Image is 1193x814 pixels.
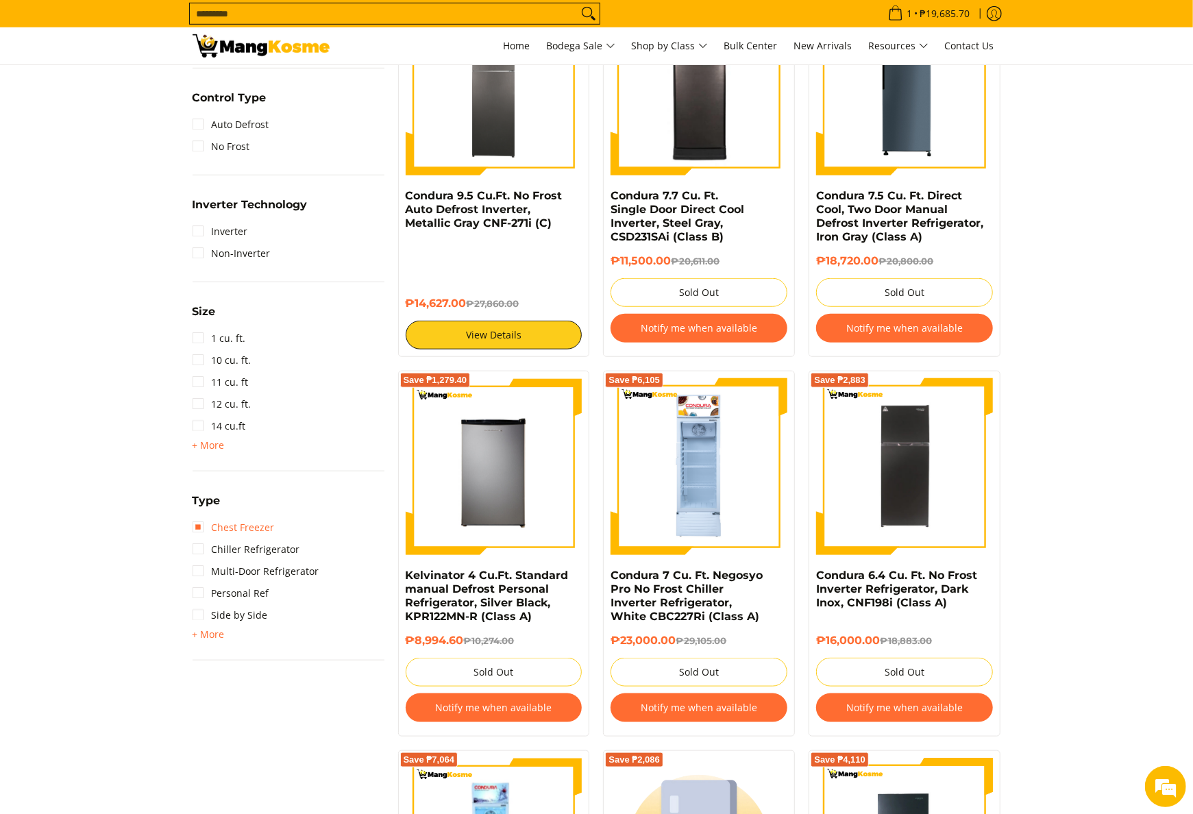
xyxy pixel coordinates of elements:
[814,376,865,384] span: Save ₱2,883
[878,256,933,267] del: ₱20,800.00
[625,27,715,64] a: Shop by Class
[794,39,852,52] span: New Arrivals
[816,634,993,647] h6: ₱16,000.00
[880,635,932,646] del: ₱18,883.00
[193,34,330,58] img: Bodega Sale Refrigerator l Mang Kosme: Home Appliances Warehouse Sale
[193,415,246,437] a: 14 cu.ft
[193,328,246,349] a: 1 cu. ft.
[608,376,660,384] span: Save ₱6,105
[938,27,1001,64] a: Contact Us
[671,256,720,267] del: ₱20,611.00
[611,693,787,722] button: Notify me when available
[787,27,859,64] a: New Arrivals
[406,634,582,647] h6: ₱8,994.60
[193,629,225,640] span: + More
[193,495,221,506] span: Type
[611,314,787,343] button: Notify me when available
[193,495,221,517] summary: Open
[464,635,515,646] del: ₱10,274.00
[193,136,250,158] a: No Frost
[724,39,778,52] span: Bulk Center
[717,27,785,64] a: Bulk Center
[816,378,993,555] img: Condura 6.4 Cu. Ft. No Frost Inverter Refrigerator, Dark Inox, CNF198i (Class A)
[406,693,582,722] button: Notify me when available
[467,298,519,309] del: ₱27,860.00
[193,582,269,604] a: Personal Ref
[884,6,974,21] span: •
[814,756,865,764] span: Save ₱4,110
[406,378,582,555] img: Kelvinator 4 Cu.Ft. Standard manual Defrost Personal Refrigerator, Silver Black, KPR122MN-R (Clas...
[816,569,977,609] a: Condura 6.4 Cu. Ft. No Frost Inverter Refrigerator, Dark Inox, CNF198i (Class A)
[869,38,928,55] span: Resources
[611,569,763,623] a: Condura 7 Cu. Ft. Negosyo Pro No Frost Chiller Inverter Refrigerator, White CBC227Ri (Class A)
[905,9,915,18] span: 1
[193,560,319,582] a: Multi-Door Refrigerator
[406,658,582,687] button: Sold Out
[862,27,935,64] a: Resources
[193,306,216,328] summary: Open
[193,371,249,393] a: 11 cu. ft
[406,321,582,349] a: View Details
[193,114,269,136] a: Auto Defrost
[918,9,972,18] span: ₱19,685.70
[193,539,300,560] a: Chiller Refrigerator
[816,278,993,307] button: Sold Out
[343,27,1001,64] nav: Main Menu
[611,189,744,243] a: Condura 7.7 Cu. Ft. Single Door Direct Cool Inverter, Steel Gray, CSD231SAi (Class B)
[816,658,993,687] button: Sold Out
[193,517,275,539] a: Chest Freezer
[193,221,248,243] a: Inverter
[945,39,994,52] span: Contact Us
[193,199,308,221] summary: Open
[193,92,267,103] span: Control Type
[632,38,708,55] span: Shop by Class
[406,189,563,230] a: Condura 9.5 Cu.Ft. No Frost Auto Defrost Inverter, Metallic Gray CNF-271i (C)
[193,437,225,454] summary: Open
[404,376,467,384] span: Save ₱1,279.40
[193,393,251,415] a: 12 cu. ft.
[676,635,726,646] del: ₱29,105.00
[497,27,537,64] a: Home
[193,604,268,626] a: Side by Side
[578,3,600,24] button: Search
[193,349,251,371] a: 10 cu. ft.
[404,756,455,764] span: Save ₱7,064
[547,38,615,55] span: Bodega Sale
[193,626,225,643] summary: Open
[816,314,993,343] button: Notify me when available
[193,199,308,210] span: Inverter Technology
[611,634,787,647] h6: ₱23,000.00
[816,254,993,268] h6: ₱18,720.00
[611,278,787,307] button: Sold Out
[816,693,993,722] button: Notify me when available
[504,39,530,52] span: Home
[193,306,216,317] span: Size
[611,658,787,687] button: Sold Out
[406,297,582,310] h6: ₱14,627.00
[540,27,622,64] a: Bodega Sale
[608,756,660,764] span: Save ₱2,086
[816,189,983,243] a: Condura 7.5 Cu. Ft. Direct Cool, Two Door Manual Defrost Inverter Refrigerator, Iron Gray (Class A)
[406,569,569,623] a: Kelvinator 4 Cu.Ft. Standard manual Defrost Personal Refrigerator, Silver Black, KPR122MN-R (Clas...
[611,378,787,555] img: Condura 7 Cu. Ft. Negosyo Pro No Frost Chiller Inverter Refrigerator, White CBC227Ri (Class A)
[193,440,225,451] span: + More
[193,243,271,264] a: Non-Inverter
[611,1,787,174] img: Condura 7.7 Cu. Ft. Single Door Direct Cool Inverter, Steel Gray, CSD231SAi (Class B)
[611,254,787,268] h6: ₱11,500.00
[193,92,267,114] summary: Open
